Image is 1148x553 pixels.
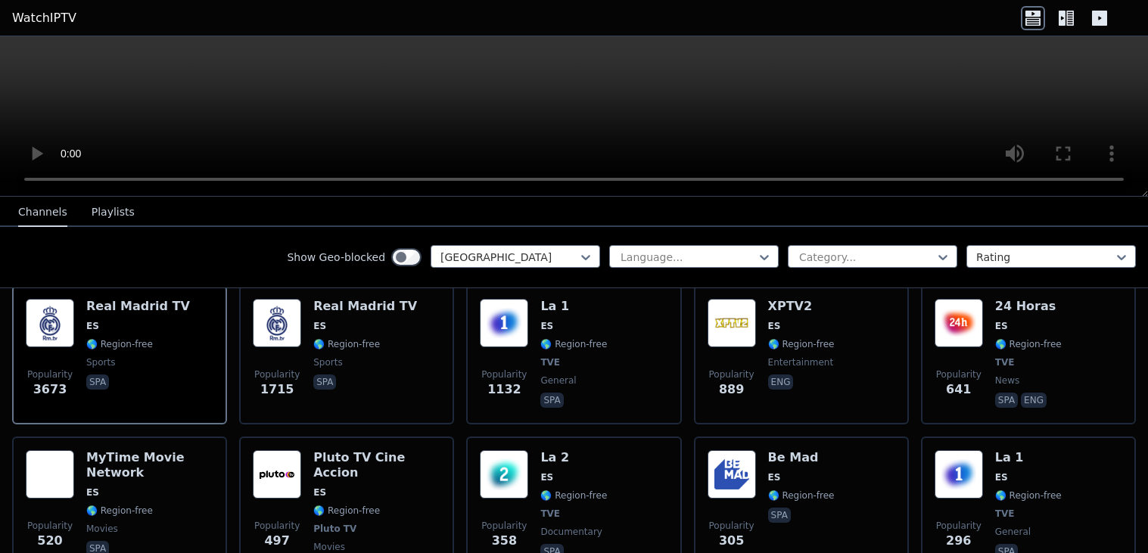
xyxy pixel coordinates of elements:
[253,299,301,347] img: Real Madrid TV
[935,450,983,499] img: La 1
[995,299,1062,314] h6: 24 Horas
[287,250,385,265] label: Show Geo-blocked
[313,356,342,368] span: sports
[709,520,754,532] span: Popularity
[995,320,1008,332] span: ES
[313,523,356,535] span: Pluto TV
[313,299,417,314] h6: Real Madrid TV
[27,368,73,381] span: Popularity
[86,299,190,314] h6: Real Madrid TV
[481,368,527,381] span: Popularity
[946,381,971,399] span: 641
[1021,393,1047,408] p: eng
[708,299,756,347] img: XPTV2
[313,320,326,332] span: ES
[995,338,1062,350] span: 🌎 Region-free
[26,450,74,499] img: MyTime Movie Network
[540,374,576,387] span: general
[708,450,756,499] img: Be Mad
[995,374,1019,387] span: news
[709,368,754,381] span: Popularity
[18,198,67,227] button: Channels
[86,523,118,535] span: movies
[37,532,62,550] span: 520
[260,381,294,399] span: 1715
[936,368,982,381] span: Popularity
[768,356,834,368] span: entertainment
[27,520,73,532] span: Popularity
[995,393,1018,408] p: spa
[540,471,553,483] span: ES
[995,356,1015,368] span: TVE
[995,471,1008,483] span: ES
[768,450,835,465] h6: Be Mad
[86,486,99,499] span: ES
[313,505,380,517] span: 🌎 Region-free
[540,299,607,314] h6: La 1
[86,374,109,390] p: spa
[540,356,560,368] span: TVE
[540,508,560,520] span: TVE
[995,508,1015,520] span: TVE
[768,320,781,332] span: ES
[995,526,1031,538] span: general
[936,520,982,532] span: Popularity
[719,381,744,399] span: 889
[313,541,345,553] span: movies
[313,338,380,350] span: 🌎 Region-free
[540,489,607,502] span: 🌎 Region-free
[995,489,1062,502] span: 🌎 Region-free
[768,338,835,350] span: 🌎 Region-free
[540,450,607,465] h6: La 2
[768,489,835,502] span: 🌎 Region-free
[540,338,607,350] span: 🌎 Region-free
[480,299,528,347] img: La 1
[26,299,74,347] img: Real Madrid TV
[313,450,440,480] h6: Pluto TV Cine Accion
[254,368,300,381] span: Popularity
[768,299,835,314] h6: XPTV2
[540,526,602,538] span: documentary
[86,338,153,350] span: 🌎 Region-free
[719,532,744,550] span: 305
[253,450,301,499] img: Pluto TV Cine Accion
[33,381,67,399] span: 3673
[86,450,213,480] h6: MyTime Movie Network
[946,532,971,550] span: 296
[12,9,76,27] a: WatchIPTV
[768,374,794,390] p: eng
[492,532,517,550] span: 358
[487,381,521,399] span: 1132
[540,320,553,332] span: ES
[480,450,528,499] img: La 2
[313,374,336,390] p: spa
[935,299,983,347] img: 24 Horas
[86,320,99,332] span: ES
[995,450,1062,465] h6: La 1
[92,198,135,227] button: Playlists
[254,520,300,532] span: Popularity
[768,508,791,523] p: spa
[264,532,289,550] span: 497
[768,471,781,483] span: ES
[86,505,153,517] span: 🌎 Region-free
[86,356,115,368] span: sports
[540,393,563,408] p: spa
[313,486,326,499] span: ES
[481,520,527,532] span: Popularity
